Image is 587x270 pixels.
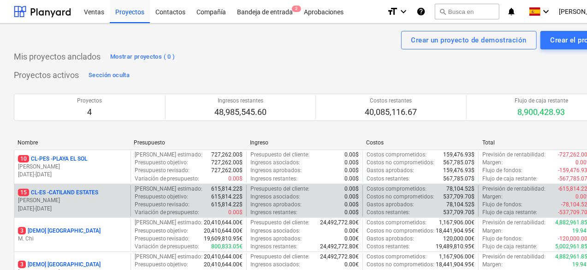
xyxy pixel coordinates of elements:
[250,175,297,183] p: Ingresos restantes :
[214,97,267,105] p: Ingresos restantes
[250,151,309,159] p: Presupuesto del cliente :
[250,193,300,201] p: Ingresos asociados :
[250,261,300,269] p: Ingresos asociados :
[204,253,243,261] p: 20,410,644.00€
[214,107,267,118] p: 48,985,545.60
[135,185,203,193] p: [PERSON_NAME] estimado :
[14,51,101,62] p: Mis proyectos anclados
[211,243,243,251] p: 800,833.05€
[86,68,132,83] button: Sección oculta
[250,159,300,167] p: Ingresos asociados :
[89,70,130,81] div: Sección oculta
[436,227,474,235] p: 18,441,904.95€
[250,235,302,243] p: Ingresos aprobados :
[135,201,190,209] p: Presupuesto revisado :
[204,227,243,235] p: 20,410,644.00€
[18,155,29,162] span: 10
[482,243,537,251] p: Flujo de caja restante :
[18,189,29,196] span: 15
[18,261,26,268] span: 3
[482,253,545,261] p: Previsión de rentabilidad :
[482,227,503,235] p: Margen :
[18,235,127,243] p: M. Chi
[228,209,243,216] p: 0.00$
[411,34,527,46] div: Crear un proyecto de demostración
[135,151,203,159] p: [PERSON_NAME] estimado :
[250,209,297,216] p: Ingresos restantes :
[250,139,359,146] div: Ingreso
[367,201,414,209] p: Gastos aprobados :
[250,201,302,209] p: Ingresos aprobados :
[320,219,359,227] p: 24,492,772.80€
[18,163,127,171] p: [PERSON_NAME]
[482,175,537,183] p: Flujo de caja restante :
[367,253,427,261] p: Costos comprometidos :
[18,227,26,234] span: 3
[320,243,359,251] p: 24,492,772.80€
[482,151,545,159] p: Previsión de rentabilidad :
[18,171,127,179] p: [DATE] - [DATE]
[344,235,359,243] p: 0.00€
[250,219,309,227] p: Presupuesto del cliente :
[344,227,359,235] p: 0.00€
[18,189,98,197] p: CL-ES - CATILAND ESTATES
[110,52,175,62] div: Mostrar proyectos ( 0 )
[443,159,474,167] p: 567,785.07$
[18,227,127,243] div: 3[DEMO] [GEOGRAPHIC_DATA]M. Chi
[366,139,475,146] div: Costos
[211,193,243,201] p: 615,814.22$
[436,261,474,269] p: 18,441,904.95€
[367,185,427,193] p: Costos comprometidos :
[436,243,474,251] p: 19,489,810.95€
[443,167,474,174] p: 159,476.93$
[344,261,359,269] p: 0.00€
[482,185,545,193] p: Previsión de rentabilidad :
[250,167,302,174] p: Ingresos aprobados :
[439,219,474,227] p: 1,167,906.00€
[228,175,243,183] p: 0.00$
[387,6,398,17] i: format_size
[367,193,434,201] p: Costos no comprometidos :
[367,227,434,235] p: Costos no comprometidos :
[507,6,516,17] i: notifications
[344,159,359,167] p: 0.00$
[18,261,101,269] p: [DEMO] [GEOGRAPHIC_DATA]
[443,209,474,216] p: 537,709.70$
[135,209,200,216] p: Variación de presupuesto :
[443,151,474,159] p: 159,476.93$
[204,235,243,243] p: 19,609,810.95€
[482,159,503,167] p: Margen :
[250,253,309,261] p: Presupuesto del cliente :
[439,8,446,15] span: search
[77,97,102,105] p: Proyectos
[135,159,189,167] p: Presupuesto objetivo :
[18,155,127,179] div: 10CL-PES -PLAYA EL SOL[PERSON_NAME][DATE]-[DATE]
[344,175,359,183] p: 0.00$
[482,209,537,216] p: Flujo de caja restante :
[398,6,409,17] i: keyboard_arrow_down
[365,107,417,118] p: 40,085,116.67
[365,97,417,105] p: Costos restantes
[367,159,434,167] p: Costos no comprometidos :
[446,185,474,193] p: 78,104.52$
[443,193,474,201] p: 537,709.70$
[367,167,414,174] p: Gastos aprobados :
[135,243,200,251] p: Variación de presupuesto :
[344,193,359,201] p: 0.00$
[135,167,190,174] p: Presupuesto revisado :
[108,49,178,64] button: Mostrar proyectos ( 0 )
[211,167,243,174] p: 727,262.00$
[515,97,568,105] p: Flujo de caja restante
[344,201,359,209] p: 0.00$
[211,159,243,167] p: 727,262.00$
[540,6,551,17] i: keyboard_arrow_down
[135,253,203,261] p: [PERSON_NAME] estimado :
[135,193,189,201] p: Presupuesto objetivo :
[482,167,522,174] p: Flujo de fondos :
[401,31,537,49] button: Crear un proyecto de demostración
[211,185,243,193] p: 615,814.22$
[367,261,434,269] p: Costos no comprometidos :
[250,227,300,235] p: Ingresos asociados :
[135,227,189,235] p: Presupuesto objetivo :
[320,253,359,261] p: 24,492,772.80€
